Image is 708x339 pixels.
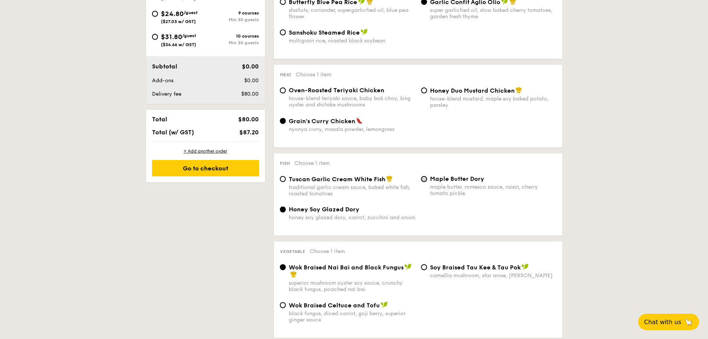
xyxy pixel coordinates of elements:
[242,63,259,70] span: $0.00
[290,271,297,278] img: icon-chef-hat.a58ddaea.svg
[644,319,681,326] span: Chat with us
[289,29,360,36] span: Sanshoku Steamed Rice
[289,184,415,197] div: traditional garlic cream sauce, baked white fish, roasted tomatoes
[289,95,415,108] div: house-blend teriyaki sauce, baby bok choy, king oyster and shiitake mushrooms
[280,207,286,212] input: Honey Soy Glazed Doryhoney soy glazed dory, carrot, zucchini and onion
[184,10,198,15] span: /guest
[206,40,259,45] div: Min 30 guests
[244,77,259,84] span: $0.00
[430,175,484,182] span: Maple Butter Dory
[421,176,427,182] input: Maple Butter Dorymaple butter, romesco sauce, raisin, cherry tomato pickle
[152,77,174,84] span: Add-ons
[430,272,556,279] div: camellia mushroom, star anise, [PERSON_NAME]
[289,310,415,323] div: black fungus, diced carrot, goji berry, superior ginger sauce
[280,87,286,93] input: Oven-Roasted Teriyaki Chickenhouse-blend teriyaki sauce, baby bok choy, king oyster and shiitake ...
[361,29,368,35] img: icon-vegan.f8ff3823.svg
[289,302,380,309] span: Wok Braised Celtuce and Tofu
[241,91,259,97] span: $80.00
[289,176,385,183] span: Tuscan Garlic Cream White Fish
[280,161,290,166] span: Fish
[152,91,181,97] span: Delivery fee
[239,129,259,136] span: $87.20
[289,38,415,44] div: multigrain rice, roasted black soybean
[206,10,259,16] div: 9 courses
[280,302,286,308] input: Wok Braised Celtuce and Tofublack fungus, diced carrot, goji berry, superior ginger sauce
[310,248,345,255] span: Choose 1 item
[356,117,363,124] img: icon-spicy.37a8142b.svg
[152,160,259,176] div: Go to checkout
[289,118,355,125] span: Grain's Curry Chicken
[294,160,330,166] span: Choose 1 item
[161,42,196,47] span: ($34.66 w/ GST)
[280,264,286,270] input: Wok Braised Nai Bai and Black Fungussuperior mushroom oyster soy sauce, crunchy black fungus, poa...
[161,10,184,18] span: $24.80
[152,129,194,136] span: Total (w/ GST)
[421,87,427,93] input: Honey Duo Mustard Chickenhouse-blend mustard, maple soy baked potato, parsley
[381,301,388,308] img: icon-vegan.f8ff3823.svg
[684,318,693,326] span: 🦙
[280,118,286,124] input: Grain's Curry Chickennyonya curry, masala powder, lemongrass
[430,184,556,196] div: maple butter, romesco sauce, raisin, cherry tomato pickle
[296,71,331,78] span: Choose 1 item
[238,116,259,123] span: $80.00
[280,72,291,77] span: Meat
[280,176,286,182] input: Tuscan Garlic Cream White Fishtraditional garlic cream sauce, baked white fish, roasted tomatoes
[289,264,404,271] span: Wok Braised Nai Bai and Black Fungus
[206,17,259,22] div: Min 30 guests
[638,314,699,330] button: Chat with us🦙
[152,63,177,70] span: Subtotal
[206,33,259,39] div: 10 courses
[152,148,259,154] div: + Add another order
[289,7,415,20] div: shallots, coriander, supergarlicfied oil, blue pea flower
[289,214,415,221] div: honey soy glazed dory, carrot, zucchini and onion
[161,33,182,41] span: $31.80
[289,206,359,213] span: Honey Soy Glazed Dory
[430,264,521,271] span: ⁠Soy Braised Tau Kee & Tau Pok
[289,126,415,132] div: nyonya curry, masala powder, lemongrass
[421,264,427,270] input: ⁠Soy Braised Tau Kee & Tau Pokcamellia mushroom, star anise, [PERSON_NAME]
[280,29,286,35] input: Sanshoku Steamed Ricemultigrain rice, roasted black soybean
[404,263,412,270] img: icon-vegan.f8ff3823.svg
[152,34,158,40] input: $31.80/guest($34.66 w/ GST)10 coursesMin 30 guests
[521,263,529,270] img: icon-vegan.f8ff3823.svg
[430,96,556,108] div: house-blend mustard, maple soy baked potato, parsley
[182,33,196,38] span: /guest
[152,11,158,17] input: $24.80/guest($27.03 w/ GST)9 coursesMin 30 guests
[161,19,196,24] span: ($27.03 w/ GST)
[289,280,415,292] div: superior mushroom oyster soy sauce, crunchy black fungus, poached nai bai
[386,175,393,182] img: icon-chef-hat.a58ddaea.svg
[280,249,305,254] span: Vegetable
[430,7,556,20] div: super garlicfied oil, slow baked cherry tomatoes, garden fresh thyme
[289,87,384,94] span: Oven-Roasted Teriyaki Chicken
[152,116,167,123] span: Total
[430,87,515,94] span: Honey Duo Mustard Chicken
[515,87,522,93] img: icon-chef-hat.a58ddaea.svg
